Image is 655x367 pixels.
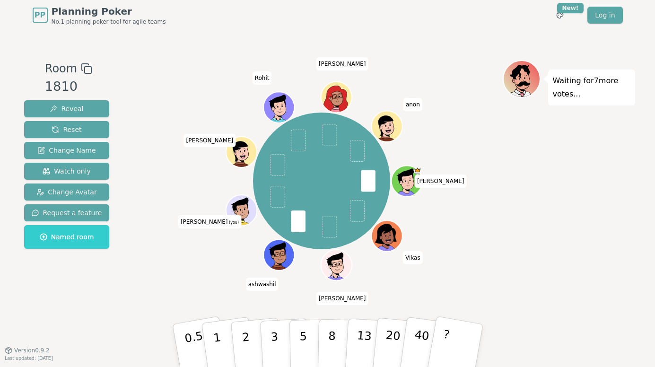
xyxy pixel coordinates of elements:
span: Planning Poker [52,5,166,18]
span: Room [45,60,77,77]
button: Click to change your avatar [227,196,256,225]
span: Change Avatar [36,187,97,197]
span: Reset [52,125,81,134]
span: Click to change your name [184,133,236,147]
span: Version 0.9.2 [14,347,50,354]
button: Request a feature [24,204,110,221]
button: New! [551,7,568,24]
span: PP [35,9,45,21]
button: Named room [24,225,110,249]
span: Click to change your name [403,98,422,111]
span: Request a feature [32,208,102,218]
span: Ajay Sanap is the host [414,166,421,174]
a: Log in [587,7,622,24]
a: PPPlanning PokerNo.1 planning poker tool for agile teams [33,5,166,26]
button: Version0.9.2 [5,347,50,354]
span: Click to change your name [246,278,279,291]
div: 1810 [45,77,92,96]
span: Click to change your name [403,251,423,264]
button: Reset [24,121,110,138]
span: Reveal [50,104,83,114]
span: No.1 planning poker tool for agile teams [52,18,166,26]
span: Watch only [43,166,91,176]
span: Click to change your name [178,215,241,228]
span: Click to change your name [253,71,272,84]
span: Click to change your name [316,291,368,305]
span: Click to change your name [316,57,368,70]
p: Waiting for 7 more votes... [553,74,630,101]
span: Last updated: [DATE] [5,356,53,361]
span: (you) [228,220,239,225]
span: Click to change your name [415,175,467,188]
button: Watch only [24,163,110,180]
button: Change Avatar [24,183,110,201]
button: Change Name [24,142,110,159]
span: Named room [40,232,94,242]
div: New! [557,3,584,13]
span: Change Name [37,146,96,155]
button: Reveal [24,100,110,117]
